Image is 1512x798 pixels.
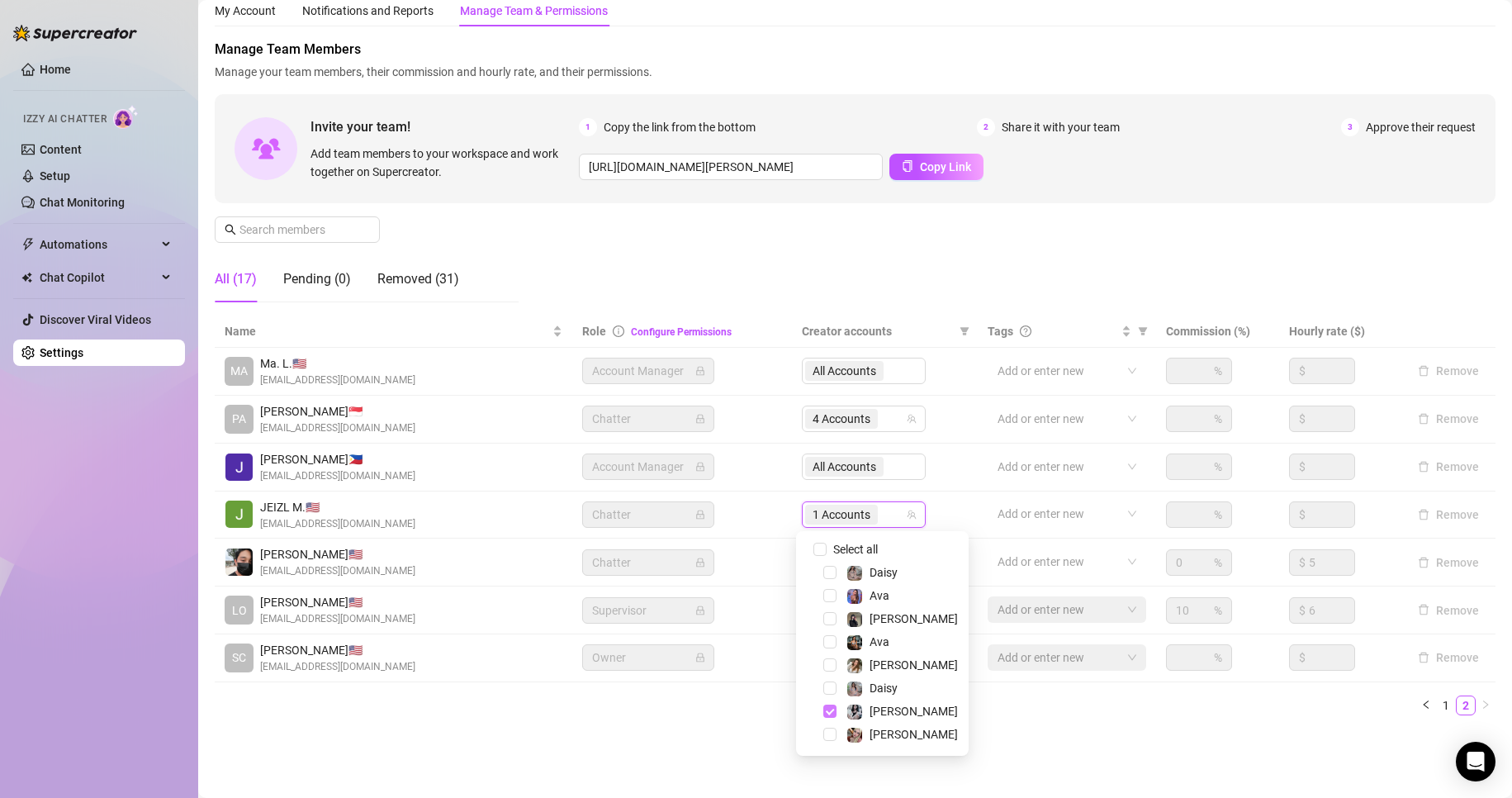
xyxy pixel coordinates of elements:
span: PA [232,410,246,428]
input: Search members [239,221,357,239]
img: Sadie [847,705,862,720]
th: Name [215,316,572,348]
li: 2 [1456,696,1476,715]
span: Select tree node [823,728,837,741]
li: Next Page [1476,696,1495,715]
span: right [1481,700,1491,710]
span: Share it with your team [1002,118,1120,136]
span: lock [695,558,705,568]
div: Open Intercom Messenger [1456,742,1495,781]
a: Home [40,63,71,76]
th: Hourly rate ($) [1279,316,1401,348]
span: info-circle [613,325,624,337]
span: 1 Accounts [813,506,870,524]
span: Owner [592,645,704,670]
span: filter [1138,326,1148,336]
div: My Account [215,2,276,20]
li: 1 [1436,696,1456,715]
span: Manage Team Members [215,40,1495,59]
span: 1 [579,118,597,136]
span: Select tree node [823,705,837,718]
div: Removed (31) [377,269,459,289]
span: [EMAIL_ADDRESS][DOMAIN_NAME] [260,563,415,579]
span: Tags [988,322,1013,340]
span: [PERSON_NAME] [870,728,958,741]
span: Daisy [870,566,898,579]
span: Account Manager [592,359,704,383]
span: [PERSON_NAME] 🇵🇭 [260,450,415,468]
img: Paige [847,658,862,673]
span: [PERSON_NAME] 🇺🇸 [260,545,415,563]
button: left [1416,696,1436,715]
span: Name [225,322,549,340]
span: Select tree node [823,635,837,648]
th: Commission (%) [1156,316,1278,348]
img: Anna [847,728,862,743]
span: copy [902,160,913,172]
span: Ava [870,635,889,648]
span: Supervisor [592,598,704,623]
span: Chatter [592,502,704,527]
span: filter [956,319,973,344]
button: Copy Link [889,154,984,180]
span: Select tree node [823,589,837,602]
a: Configure Permissions [631,326,732,338]
button: Remove [1411,361,1486,381]
div: Manage Team & Permissions [460,2,608,20]
img: John Lhester [225,454,253,481]
span: MA [230,362,248,380]
a: Chat Monitoring [40,196,125,209]
span: 2 [977,118,995,136]
div: Notifications and Reports [302,2,434,20]
span: lock [695,366,705,376]
span: lock [695,606,705,615]
span: Account Manager [592,454,704,479]
a: 2 [1457,696,1475,715]
img: AI Chatter [113,105,139,129]
span: Invite your team! [310,116,579,137]
a: Content [40,143,82,156]
span: [EMAIL_ADDRESS][DOMAIN_NAME] [260,516,415,532]
span: team [907,510,917,520]
span: Creator accounts [802,322,953,340]
li: Previous Page [1416,696,1436,715]
span: [PERSON_NAME] [870,658,958,672]
span: Ma. L. 🇺🇸 [260,354,415,373]
span: 3 [1341,118,1359,136]
span: [PERSON_NAME] [870,612,958,625]
span: Chatter [592,550,704,575]
span: 4 Accounts [805,409,878,429]
span: [PERSON_NAME] [870,705,958,718]
span: filter [960,326,969,336]
span: lock [695,462,705,472]
span: [EMAIL_ADDRESS][DOMAIN_NAME] [260,373,415,388]
img: Daisy [847,566,862,581]
button: right [1476,696,1495,715]
span: [PERSON_NAME] 🇺🇸 [260,641,415,659]
span: Select all [827,540,884,558]
a: Settings [40,346,83,359]
span: [PERSON_NAME] 🇸🇬 [260,402,415,420]
img: JEIZL MALLARI [225,501,253,528]
button: Remove [1411,601,1486,620]
span: Copy the link from the bottom [604,118,756,136]
span: lock [695,653,705,663]
span: [PERSON_NAME] 🇺🇸 [260,593,415,611]
span: lock [695,414,705,424]
img: Ava [847,635,862,650]
span: lock [695,510,705,520]
img: Chat Copilot [21,272,32,283]
span: [EMAIL_ADDRESS][DOMAIN_NAME] [260,659,415,675]
span: 1 Accounts [805,505,878,525]
span: question-circle [1020,325,1031,337]
span: [EMAIL_ADDRESS][DOMAIN_NAME] [260,468,415,484]
span: thunderbolt [21,238,35,251]
span: Add team members to your workspace and work together on Supercreator. [310,145,572,181]
div: All (17) [215,269,257,289]
img: logo-BBDzfeDw.svg [13,25,137,41]
button: Remove [1411,505,1486,525]
span: Select tree node [823,682,837,695]
span: Manage your team members, their commission and hourly rate, and their permissions. [215,63,1495,81]
img: Daisy [847,682,862,696]
button: Remove [1411,648,1486,667]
